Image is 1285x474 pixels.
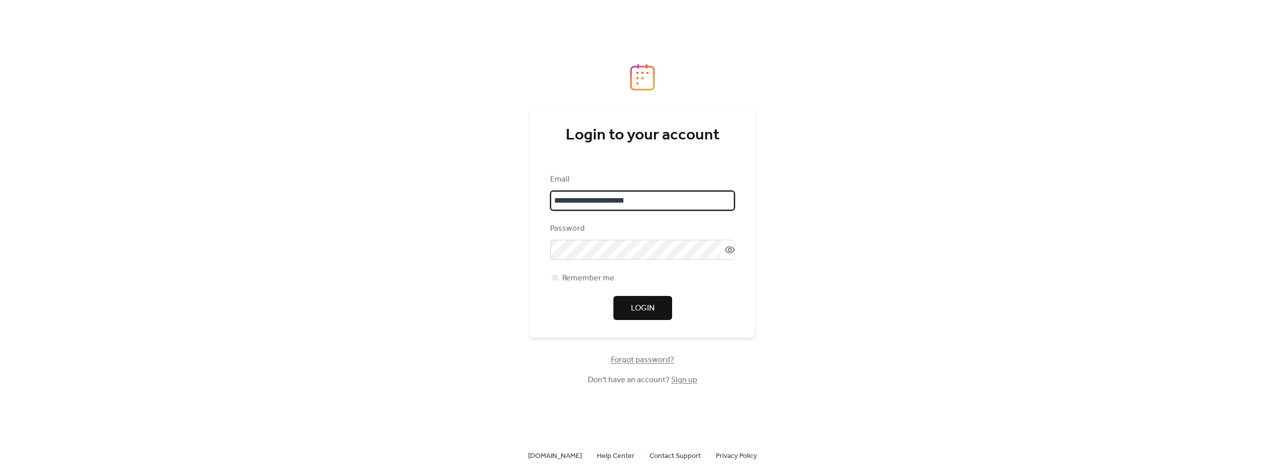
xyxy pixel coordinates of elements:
[550,125,735,145] div: Login to your account
[650,450,701,462] span: Contact Support
[597,449,634,462] a: Help Center
[562,272,614,284] span: Remember me
[671,372,697,388] a: Sign up
[550,174,733,186] div: Email
[630,64,655,91] img: logo
[716,449,757,462] a: Privacy Policy
[611,354,674,366] span: Forgot password?
[550,223,733,235] div: Password
[631,302,655,314] span: Login
[716,450,757,462] span: Privacy Policy
[528,450,582,462] span: [DOMAIN_NAME]
[650,449,701,462] a: Contact Support
[613,296,672,320] button: Login
[528,449,582,462] a: [DOMAIN_NAME]
[588,374,697,386] span: Don't have an account?
[611,357,674,363] a: Forgot password?
[597,450,634,462] span: Help Center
